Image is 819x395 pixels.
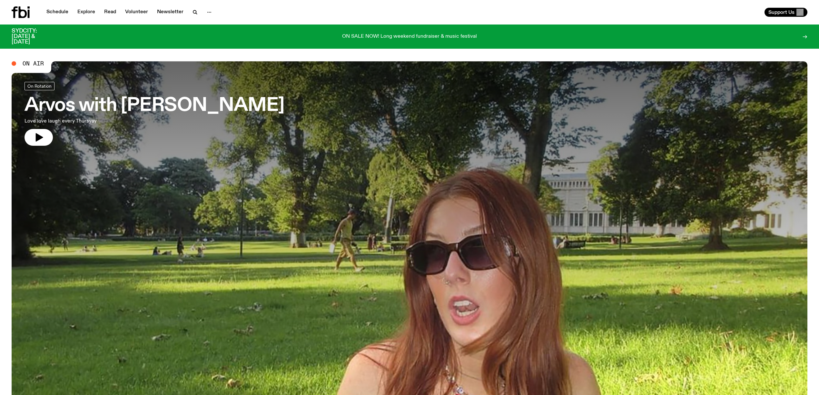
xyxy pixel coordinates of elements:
a: Explore [74,8,99,17]
a: On Rotation [25,82,54,90]
a: Newsletter [153,8,187,17]
span: Support Us [768,9,794,15]
p: ON SALE NOW! Long weekend fundraiser & music festival [342,34,477,40]
h3: SYDCITY: [DATE] & [DATE] [12,28,53,45]
a: Read [100,8,120,17]
span: On Air [23,61,44,66]
a: Volunteer [121,8,152,17]
span: On Rotation [27,84,52,89]
a: Schedule [43,8,72,17]
p: Love love laugh every Thursyay [25,117,190,125]
button: Support Us [765,8,807,17]
a: Arvos with [PERSON_NAME]Love love laugh every Thursyay [25,82,284,146]
h3: Arvos with [PERSON_NAME] [25,97,284,115]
